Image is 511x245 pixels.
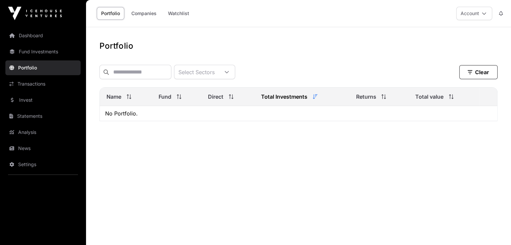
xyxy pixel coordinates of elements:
[5,28,81,43] a: Dashboard
[107,93,121,101] span: Name
[208,93,223,101] span: Direct
[5,60,81,75] a: Portfolio
[5,93,81,107] a: Invest
[159,93,171,101] span: Fund
[261,93,307,101] span: Total Investments
[164,7,194,20] a: Watchlist
[459,65,498,79] button: Clear
[5,141,81,156] a: News
[477,213,511,245] iframe: Chat Widget
[127,7,161,20] a: Companies
[97,7,124,20] a: Portfolio
[174,65,219,79] div: Select Sectors
[100,106,497,121] td: No Portfolio.
[5,77,81,91] a: Transactions
[8,7,62,20] img: Icehouse Ventures Logo
[99,41,498,51] h1: Portfolio
[456,7,492,20] button: Account
[5,44,81,59] a: Fund Investments
[5,125,81,140] a: Analysis
[5,157,81,172] a: Settings
[5,109,81,124] a: Statements
[356,93,376,101] span: Returns
[415,93,443,101] span: Total value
